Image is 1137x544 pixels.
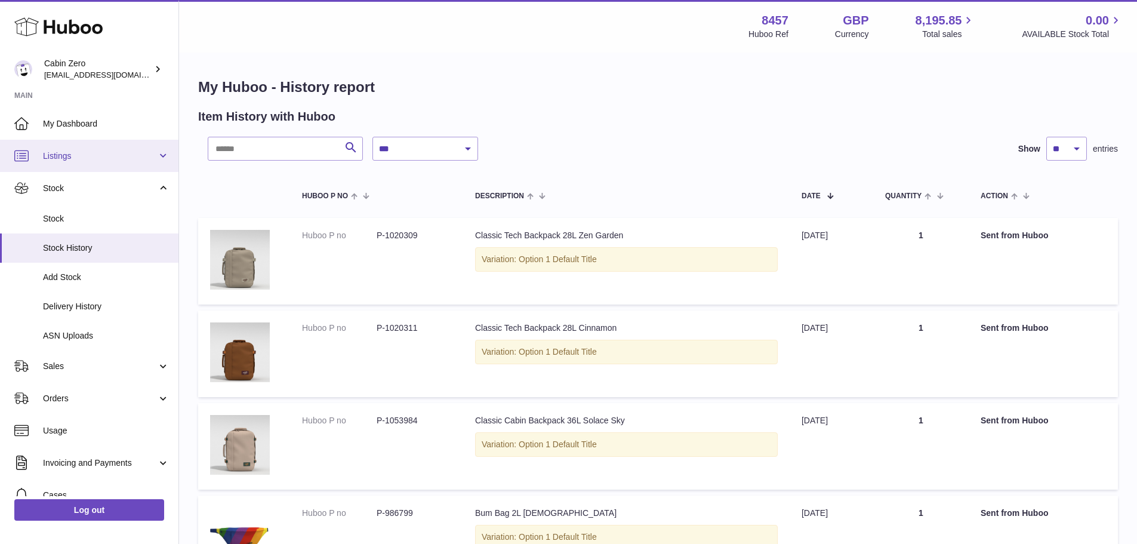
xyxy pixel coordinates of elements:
[43,118,170,130] span: My Dashboard
[377,508,451,519] dd: P-986799
[44,58,152,81] div: Cabin Zero
[790,403,873,490] td: [DATE]
[377,322,451,334] dd: P-1020311
[210,230,270,290] img: CLASSIC-TECH-2024-ZEN-GARDEN-FRONT.jpg
[981,323,1049,333] strong: Sent from Huboo
[302,192,348,200] span: Huboo P no
[43,393,157,404] span: Orders
[43,242,170,254] span: Stock History
[873,311,969,397] td: 1
[302,322,377,334] dt: Huboo P no
[43,330,170,342] span: ASN Uploads
[1086,13,1109,29] span: 0.00
[981,230,1049,240] strong: Sent from Huboo
[1018,143,1040,155] label: Show
[981,508,1049,518] strong: Sent from Huboo
[843,13,868,29] strong: GBP
[790,311,873,397] td: [DATE]
[43,272,170,283] span: Add Stock
[475,340,778,364] div: Variation: Option 1 Default Title
[1093,143,1118,155] span: entries
[43,150,157,162] span: Listings
[873,403,969,490] td: 1
[377,230,451,241] dd: P-1020309
[802,192,821,200] span: Date
[475,247,778,272] div: Variation: Option 1 Default Title
[14,60,32,78] img: internalAdmin-8457@internal.huboo.com
[790,218,873,305] td: [DATE]
[463,403,790,490] td: Classic Cabin Backpack 36L Solace Sky
[377,415,451,426] dd: P-1053984
[14,499,164,521] a: Log out
[43,183,157,194] span: Stock
[981,192,1008,200] span: Action
[210,415,270,475] img: CLASSIC-36L-Cebu-Sands-FRONT_775c10b2-c08b-45eb-a1be-d4510fa5fd26.jpg
[1022,13,1123,40] a: 0.00 AVAILABLE Stock Total
[762,13,788,29] strong: 8457
[916,13,962,29] span: 8,195.85
[198,78,1118,97] h1: My Huboo - History report
[475,432,778,457] div: Variation: Option 1 Default Title
[463,218,790,305] td: Classic Tech Backpack 28L Zen Garden
[475,192,524,200] span: Description
[873,218,969,305] td: 1
[748,29,788,40] div: Huboo Ref
[835,29,869,40] div: Currency
[302,508,377,519] dt: Huboo P no
[43,213,170,225] span: Stock
[210,322,270,382] img: CLASSIC-TECH-2024-CINNAMON-FRONT.jpg
[916,13,976,40] a: 8,195.85 Total sales
[198,109,335,125] h2: Item History with Huboo
[1022,29,1123,40] span: AVAILABLE Stock Total
[302,415,377,426] dt: Huboo P no
[43,457,157,469] span: Invoicing and Payments
[43,425,170,437] span: Usage
[44,70,175,79] span: [EMAIL_ADDRESS][DOMAIN_NAME]
[463,311,790,397] td: Classic Tech Backpack 28L Cinnamon
[885,192,922,200] span: Quantity
[981,416,1049,425] strong: Sent from Huboo
[302,230,377,241] dt: Huboo P no
[43,301,170,312] span: Delivery History
[922,29,975,40] span: Total sales
[43,490,170,501] span: Cases
[43,361,157,372] span: Sales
